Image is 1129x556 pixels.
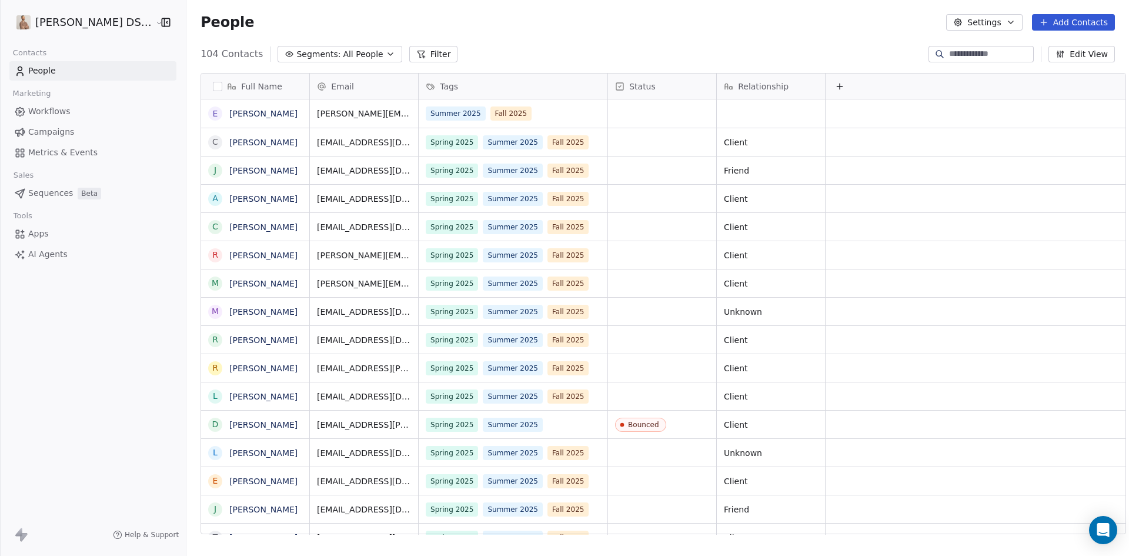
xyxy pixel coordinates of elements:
a: [PERSON_NAME] [229,533,298,542]
a: [PERSON_NAME] [229,279,298,288]
span: Fall 2025 [547,305,589,319]
span: Spring 2025 [426,277,478,291]
span: Fall 2025 [547,192,589,206]
span: [EMAIL_ADDRESS][DOMAIN_NAME] [317,504,411,515]
span: [EMAIL_ADDRESS][DOMAIN_NAME] [317,193,411,205]
span: Client [724,278,748,289]
div: D [212,418,219,431]
span: [EMAIL_ADDRESS][DOMAIN_NAME] [317,306,411,318]
span: Summer 2025 [483,305,543,319]
span: Fall 2025 [547,389,589,404]
span: Summer 2025 [483,192,543,206]
span: People [28,65,56,77]
a: Campaigns [9,122,176,142]
div: grid [201,99,310,535]
a: SequencesBeta [9,184,176,203]
button: Filter [409,46,458,62]
div: Open Intercom Messenger [1089,516,1117,544]
span: Fall 2025 [547,220,589,234]
span: Summer 2025 [483,361,543,375]
span: Client [724,532,748,544]
span: Client [724,249,748,261]
span: Summer 2025 [483,446,543,460]
span: Summer 2025 [483,531,543,545]
span: Marketing [8,85,56,102]
span: [PERSON_NAME][EMAIL_ADDRESS][DOMAIN_NAME] [317,249,411,261]
span: Spring 2025 [426,418,478,432]
button: Edit View [1048,46,1115,62]
div: E [213,108,218,120]
div: T [213,531,218,544]
span: [EMAIL_ADDRESS][DOMAIN_NAME] [317,165,411,177]
button: Settings [946,14,1022,31]
span: Client [724,221,748,233]
span: Summer 2025 [483,502,543,517]
span: [EMAIL_ADDRESS][DOMAIN_NAME] [317,391,411,402]
div: A [212,192,218,205]
span: Spring 2025 [426,220,478,234]
span: Fall 2025 [547,361,589,375]
span: AI Agents [28,248,68,261]
span: [EMAIL_ADDRESS][DOMAIN_NAME] [317,221,411,233]
a: [PERSON_NAME] [229,364,298,373]
span: Fall 2025 [547,531,589,545]
button: [PERSON_NAME] DS Realty [14,12,148,32]
span: Tools [8,207,37,225]
span: [EMAIL_ADDRESS][DOMAIN_NAME] [317,447,411,459]
span: Help & Support [125,530,179,540]
span: Client [724,391,748,402]
span: All People [343,48,383,61]
span: Summer 2025 [426,106,486,121]
a: [PERSON_NAME] [229,109,298,118]
span: [EMAIL_ADDRESS][DOMAIN_NAME] [317,136,411,148]
span: Contacts [8,44,52,62]
span: Fall 2025 [547,502,589,517]
button: Add Contacts [1032,14,1115,31]
a: [PERSON_NAME] [229,194,298,204]
a: [PERSON_NAME] [229,448,298,458]
span: Fall 2025 [547,248,589,262]
div: E [213,475,218,487]
span: Spring 2025 [426,135,478,149]
span: Summer 2025 [483,333,543,347]
a: [PERSON_NAME] [229,222,298,232]
span: Spring 2025 [426,305,478,319]
span: Spring 2025 [426,192,478,206]
span: Spring 2025 [426,164,478,178]
div: Status [608,74,716,99]
span: Client [724,136,748,148]
span: Summer 2025 [483,248,543,262]
div: M [212,305,219,318]
img: Daniel%20Simpson%20Social%20Media%20Profile%20Picture%201080x1080%20Option%201.png [16,15,31,29]
a: [PERSON_NAME] [229,335,298,345]
span: Spring 2025 [426,531,478,545]
span: Metrics & Events [28,147,98,159]
a: [PERSON_NAME] [229,251,298,260]
span: Fall 2025 [490,106,532,121]
span: Unknown [724,447,762,459]
span: Summer 2025 [483,277,543,291]
span: Friend [724,165,749,177]
span: Summer 2025 [483,474,543,488]
span: Workflows [28,105,71,118]
span: People [201,14,254,31]
span: Sequences [28,187,73,199]
span: Spring 2025 [426,248,478,262]
div: Bounced [628,421,659,429]
span: Segments: [296,48,340,61]
span: Tags [440,81,458,92]
a: [PERSON_NAME] [229,420,298,430]
span: [EMAIL_ADDRESS][PERSON_NAME][DOMAIN_NAME] [317,362,411,374]
span: Friend [724,504,749,515]
div: Full Name [201,74,309,99]
a: [PERSON_NAME] [229,166,298,175]
span: Spring 2025 [426,502,478,517]
a: Workflows [9,102,176,121]
span: Summer 2025 [483,220,543,234]
span: 104 Contacts [201,47,263,61]
span: Fall 2025 [547,164,589,178]
span: Spring 2025 [426,389,478,404]
span: Spring 2025 [426,333,478,347]
span: [EMAIL_ADDRESS][DOMAIN_NAME] [317,475,411,487]
div: J [214,503,216,515]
